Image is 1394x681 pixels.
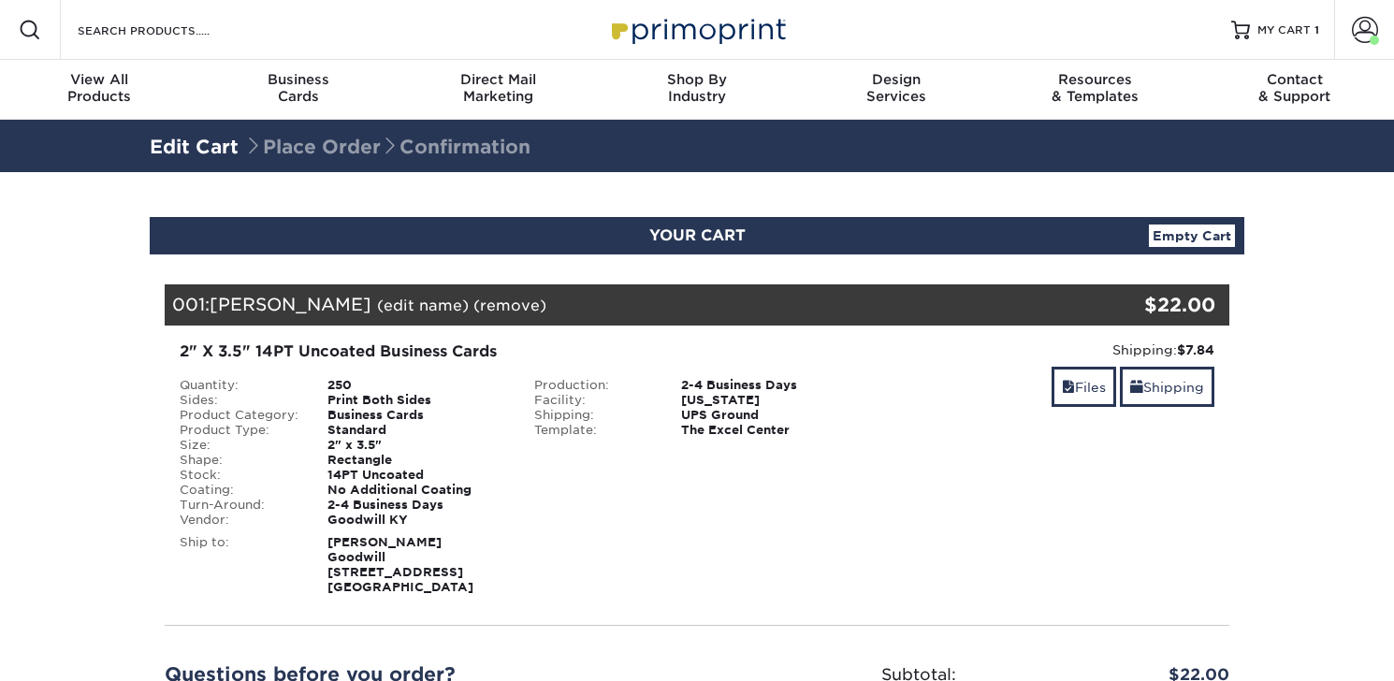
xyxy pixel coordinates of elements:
span: Contact [1195,71,1394,88]
div: 2" x 3.5" [313,438,520,453]
div: Business Cards [313,408,520,423]
div: The Excel Center [667,423,874,438]
div: Template: [520,423,668,438]
div: Product Category: [166,408,313,423]
div: 2-4 Business Days [667,378,874,393]
div: Industry [598,71,797,105]
a: Resources& Templates [995,60,1195,120]
span: Place Order Confirmation [244,136,530,158]
div: Production: [520,378,668,393]
div: Shipping: [520,408,668,423]
div: Product Type: [166,423,313,438]
div: 001: [165,284,1052,326]
div: 14PT Uncoated [313,468,520,483]
div: Facility: [520,393,668,408]
div: Shipping: [888,340,1214,359]
div: $22.00 [1052,291,1215,319]
div: Goodwill KY [313,513,520,528]
div: Cards [199,71,399,105]
div: Shape: [166,453,313,468]
div: Vendor: [166,513,313,528]
span: Direct Mail [399,71,598,88]
a: Shop ByIndustry [598,60,797,120]
span: [PERSON_NAME] [210,294,371,314]
div: UPS Ground [667,408,874,423]
img: Primoprint [603,9,791,50]
span: Business [199,71,399,88]
div: Services [796,71,995,105]
strong: $7.84 [1177,342,1214,357]
span: MY CART [1257,22,1311,38]
a: Direct MailMarketing [399,60,598,120]
div: Rectangle [313,453,520,468]
div: No Additional Coating [313,483,520,498]
div: Marketing [399,71,598,105]
a: DesignServices [796,60,995,120]
span: shipping [1130,380,1143,395]
div: 250 [313,378,520,393]
span: Design [796,71,995,88]
a: Empty Cart [1149,225,1235,247]
div: Turn-Around: [166,498,313,513]
div: & Support [1195,71,1394,105]
input: SEARCH PRODUCTS..... [76,19,258,41]
div: Sides: [166,393,313,408]
a: Shipping [1120,367,1214,407]
div: Print Both Sides [313,393,520,408]
a: (remove) [473,297,546,314]
div: 2-4 Business Days [313,498,520,513]
strong: [PERSON_NAME] Goodwill [STREET_ADDRESS] [GEOGRAPHIC_DATA] [327,535,473,594]
a: BusinessCards [199,60,399,120]
div: Standard [313,423,520,438]
div: [US_STATE] [667,393,874,408]
span: files [1062,380,1075,395]
span: Resources [995,71,1195,88]
a: Files [1052,367,1116,407]
span: Shop By [598,71,797,88]
div: Quantity: [166,378,313,393]
div: Ship to: [166,535,313,595]
div: Coating: [166,483,313,498]
div: & Templates [995,71,1195,105]
div: Size: [166,438,313,453]
a: (edit name) [377,297,469,314]
div: Stock: [166,468,313,483]
span: YOUR CART [649,226,746,244]
a: Edit Cart [150,136,239,158]
span: 1 [1314,23,1319,36]
div: 2" X 3.5" 14PT Uncoated Business Cards [180,340,860,363]
a: Contact& Support [1195,60,1394,120]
